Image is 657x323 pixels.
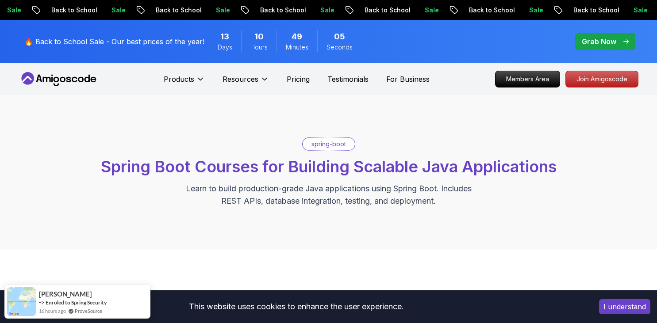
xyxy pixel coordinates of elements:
span: 5 Seconds [334,30,345,43]
span: Hours [250,43,268,52]
p: Sale [622,6,650,15]
a: Testimonials [327,74,369,84]
p: Sale [100,6,128,15]
button: Accept cookies [599,299,650,314]
a: ProveSource [75,308,102,314]
span: 10 Hours [254,30,264,43]
p: 🔥 Back to School Sale - Our best prices of the year! [24,36,204,47]
p: Grab Now [582,36,616,47]
p: Products [164,74,194,84]
p: Sale [204,6,233,15]
p: Back to School [144,6,204,15]
span: [PERSON_NAME] [39,290,92,298]
img: provesource social proof notification image [7,287,36,316]
span: -> [39,299,45,306]
p: Sale [413,6,442,15]
a: Members Area [495,71,560,87]
p: Sale [518,6,546,15]
p: Back to School [562,6,622,15]
span: Spring Boot Courses for Building Scalable Java Applications [101,157,557,176]
button: Resources [223,74,269,91]
p: Sale [309,6,337,15]
span: Days [218,43,232,52]
span: Minutes [286,43,308,52]
p: Back to School [457,6,518,15]
p: Members Area [496,71,560,87]
a: Join Amigoscode [565,71,638,87]
span: 49 Minutes [292,30,302,43]
span: 16 hours ago [39,307,66,315]
span: 13 Days [220,30,229,43]
p: spring-boot [311,140,346,148]
div: This website uses cookies to enhance the user experience. [7,297,586,316]
p: Back to School [40,6,100,15]
button: Products [164,74,205,91]
p: Back to School [249,6,309,15]
p: Join Amigoscode [566,71,638,87]
p: Learn to build production-grade Java applications using Spring Boot. Includes REST APIs, database... [180,182,477,207]
a: Pricing [287,74,310,84]
a: Enroled to Spring Security [46,299,107,306]
p: Back to School [353,6,413,15]
a: For Business [386,74,430,84]
p: Resources [223,74,258,84]
span: Seconds [327,43,353,52]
